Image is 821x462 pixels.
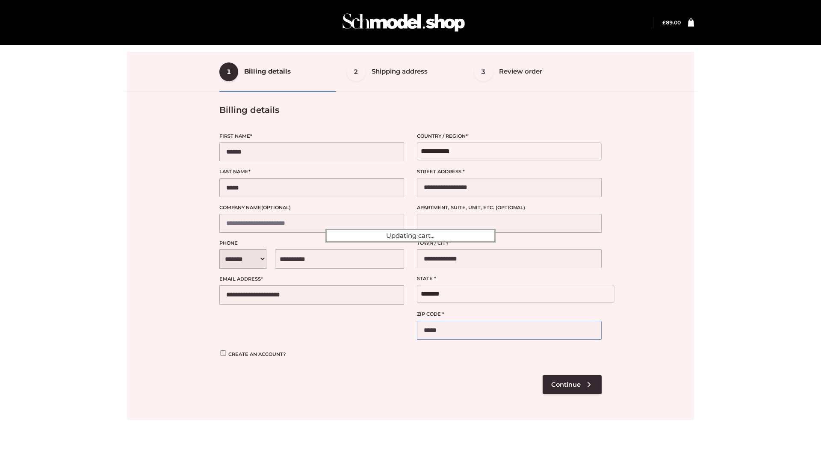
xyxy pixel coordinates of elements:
bdi: 89.00 [662,19,681,26]
span: £ [662,19,666,26]
a: £89.00 [662,19,681,26]
div: Updating cart... [325,229,496,243]
img: Schmodel Admin 964 [340,6,468,39]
